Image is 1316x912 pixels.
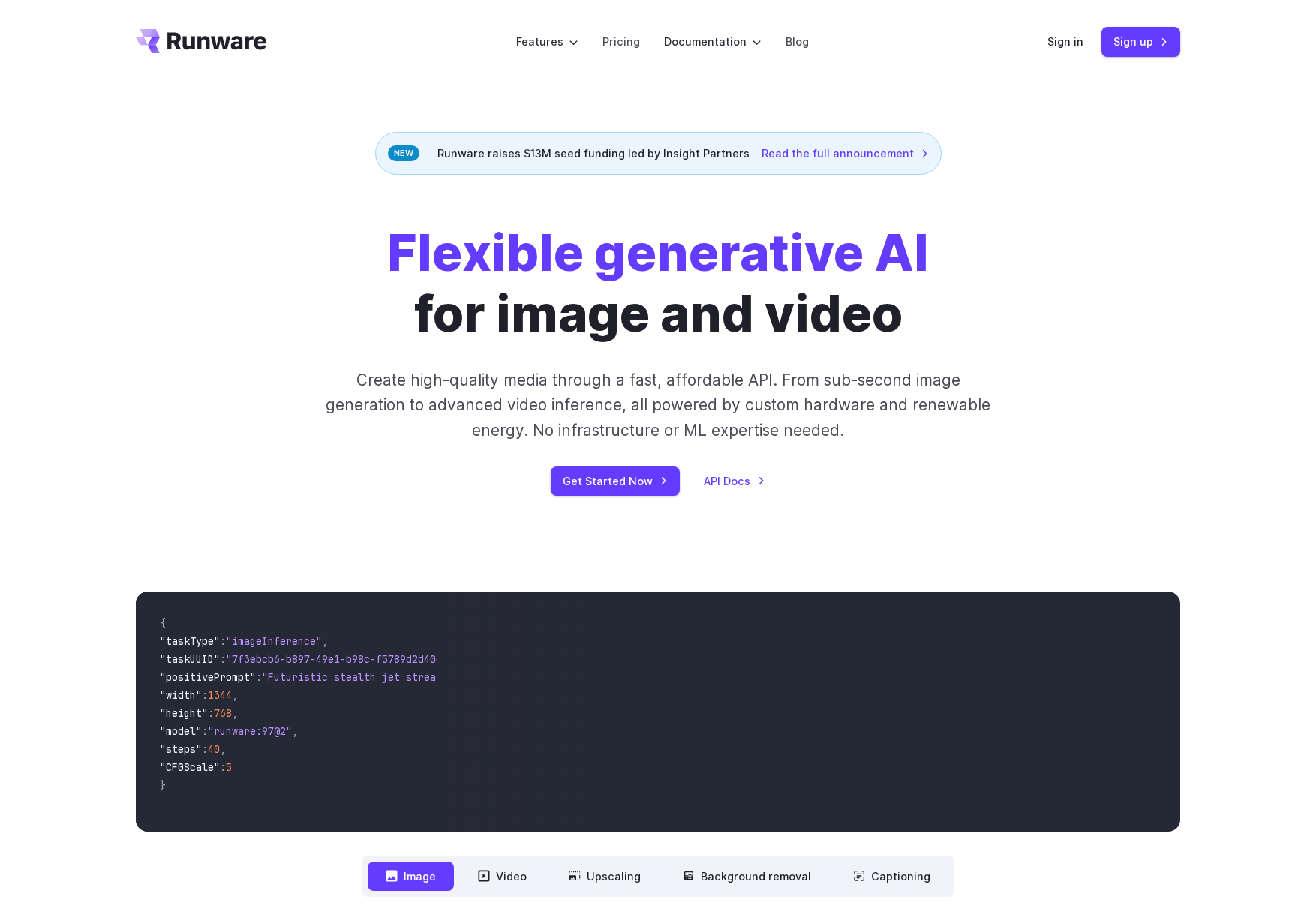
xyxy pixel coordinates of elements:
span: "model" [160,724,202,738]
span: "steps" [160,742,202,756]
label: Documentation [664,33,762,50]
label: Features [516,33,578,50]
a: Read the full announcement [762,145,929,162]
div: Runware raises $13M seed funding led by Insight Partners [375,132,942,175]
span: 5 [226,760,232,774]
button: Upscaling [551,862,659,891]
span: : [220,760,226,774]
span: : [220,652,226,666]
a: Blog [786,33,809,50]
strong: Flexible generative AI [387,222,929,283]
span: "imageInference" [226,634,322,648]
span: "positivePrompt" [160,670,256,684]
span: , [292,724,298,738]
span: , [220,742,226,756]
button: Image [368,862,454,891]
h1: for image and video [387,223,929,343]
span: 768 [214,706,232,720]
span: { [160,616,166,630]
span: "Futuristic stealth jet streaking through a neon-lit cityscape with glowing purple exhaust" [262,670,808,684]
span: "7f3ebcb6-b897-49e1-b98c-f5789d2d40d7" [226,652,454,666]
span: , [232,706,238,720]
span: "width" [160,688,202,702]
span: 1344 [208,688,232,702]
span: , [232,688,238,702]
span: : [220,634,226,648]
span: 40 [208,742,220,756]
a: Pricing [602,33,640,50]
a: API Docs [704,472,765,490]
span: "taskUUID" [160,652,220,666]
button: Captioning [835,862,948,891]
a: Sign in [1047,33,1083,50]
span: "taskType" [160,634,220,648]
button: Background removal [665,862,829,891]
span: "runware:97@2" [208,724,292,738]
a: Sign up [1101,27,1180,56]
a: Get Started Now [551,466,680,496]
span: : [202,742,208,756]
span: : [208,706,214,720]
span: : [202,688,208,702]
span: } [160,778,166,792]
span: , [322,634,328,648]
span: : [202,724,208,738]
span: : [256,670,262,684]
span: "CFGScale" [160,760,220,774]
button: Video [460,862,545,891]
p: Create high-quality media through a fast, affordable API. From sub-second image generation to adv... [324,367,993,442]
a: Go to / [136,29,266,53]
span: "height" [160,706,208,720]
